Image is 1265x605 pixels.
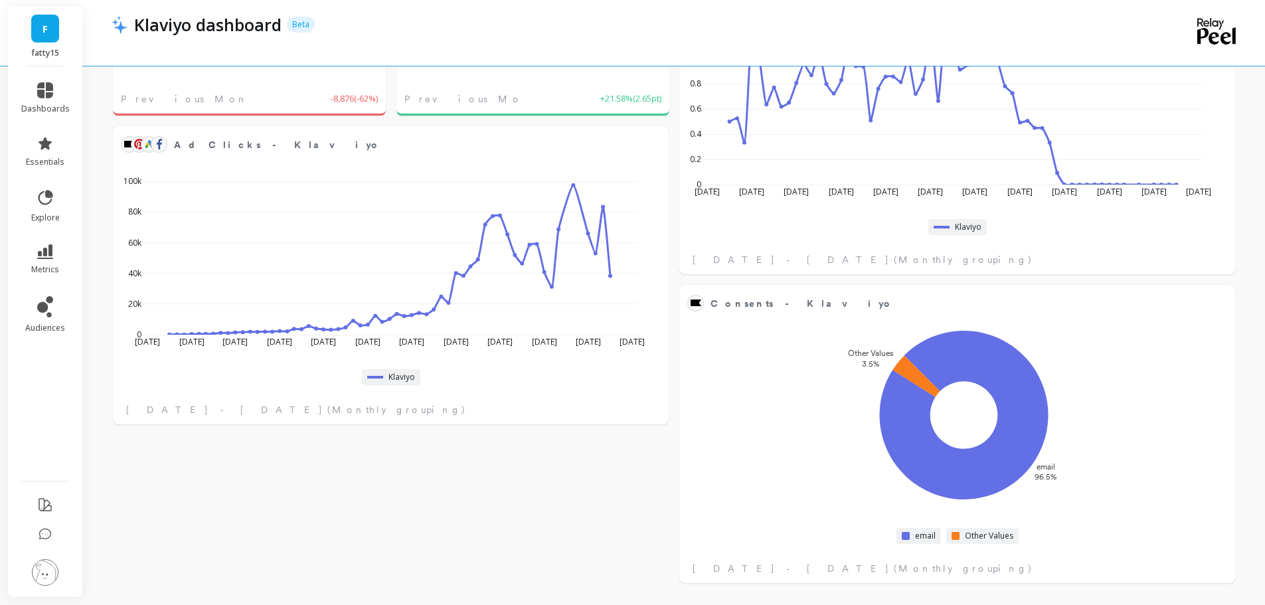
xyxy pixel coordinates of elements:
[600,92,661,106] span: +21.58% ( 2.65pt )
[388,372,415,383] span: Klaviyo
[915,531,936,541] span: email
[711,297,894,311] span: Consents - Klaviyo
[31,213,60,223] span: explore
[42,21,48,37] span: F
[965,531,1013,541] span: Other Values
[32,559,58,586] img: profile picture
[126,403,323,416] span: [DATE] - [DATE]
[955,222,981,232] span: Klaviyo
[134,13,282,36] p: Klaviyo dashboard
[21,104,70,114] span: dashboards
[287,17,315,33] p: Beta
[31,264,59,275] span: metrics
[174,138,381,152] span: Ad Clicks - Klaviyo
[112,15,127,34] img: header icon
[894,562,1033,575] span: (Monthly grouping)
[25,323,65,333] span: audiences
[693,562,890,575] span: [DATE] - [DATE]
[21,48,70,58] p: fatty15
[693,253,890,266] span: [DATE] - [DATE]
[26,157,64,167] span: essentials
[327,403,466,416] span: (Monthly grouping)
[894,253,1033,266] span: (Monthly grouping)
[174,135,618,154] span: Ad Clicks - Klaviyo
[711,294,1185,313] span: Consents - Klaviyo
